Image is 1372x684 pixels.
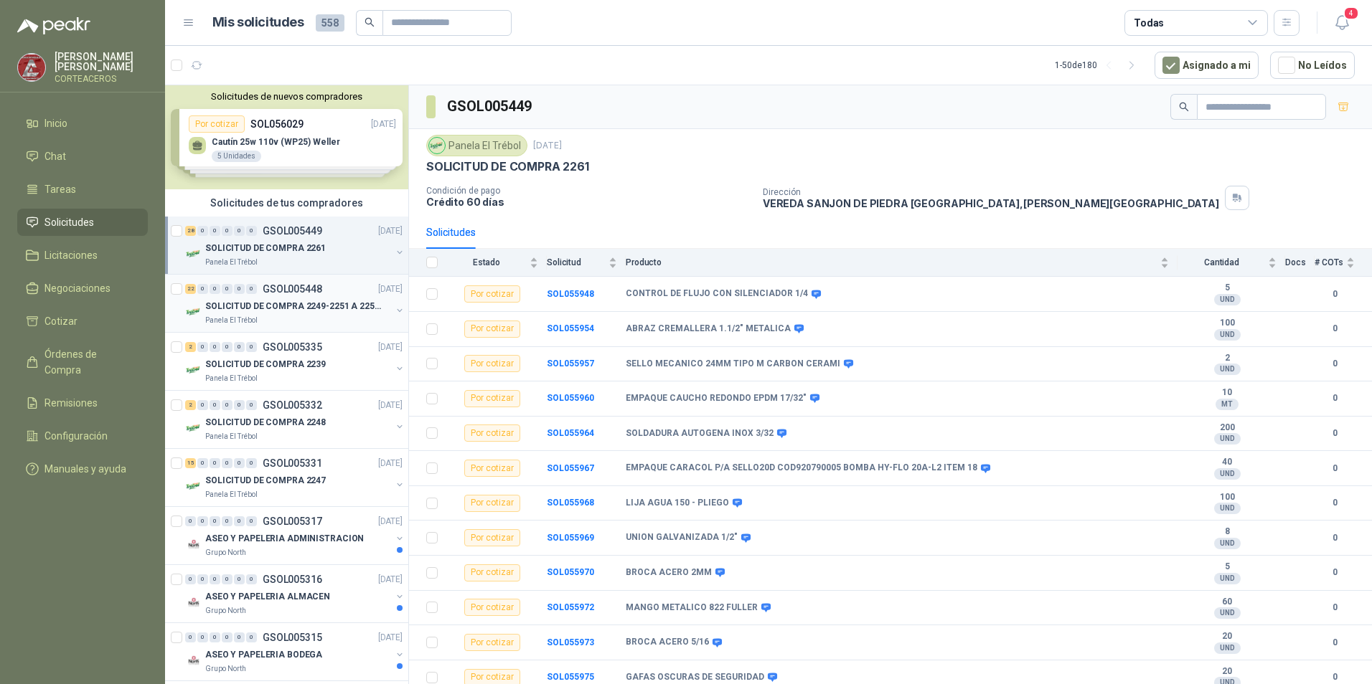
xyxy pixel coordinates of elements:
div: UND [1214,538,1241,549]
span: search [365,17,375,27]
span: Órdenes de Compra [44,346,134,378]
p: GSOL005449 [263,226,322,236]
div: Solicitudes de tus compradores [165,189,408,217]
a: 0 0 0 0 0 0 GSOL005316[DATE] Company LogoASEO Y PAPELERIA ALMACENGrupo North [185,571,405,617]
b: ABRAZ CREMALLERA 1.1/2" METALICA [626,323,791,335]
p: CORTEACEROS [55,75,148,83]
img: Company Logo [185,536,202,553]
button: 4 [1329,10,1355,36]
span: Negociaciones [44,280,111,296]
a: SOL055968 [547,498,594,508]
b: 10 [1178,387,1277,399]
div: 0 [234,342,245,352]
b: 0 [1315,601,1355,614]
div: Por cotizar [464,599,520,616]
div: 0 [210,632,220,642]
b: 0 [1315,322,1355,336]
div: Por cotizar [464,390,520,407]
p: ASEO Y PAPELERIA BODEGA [205,648,322,662]
span: 558 [316,14,344,32]
div: 0 [197,284,208,294]
b: 0 [1315,427,1355,440]
span: Inicio [44,115,67,131]
a: 15 0 0 0 0 0 GSOL005331[DATE] Company LogoSOLICITUD DE COMPRA 2247Panela El Trébol [185,455,405,500]
div: 0 [197,400,208,410]
div: 0 [246,632,257,642]
div: 0 [197,574,208,584]
b: 200 [1178,422,1277,434]
a: SOL055960 [547,393,594,403]
p: SOLICITUD DE COMPRA 2261 [426,159,589,174]
h1: Mis solicitudes [212,12,304,33]
p: SOLICITUD DE COMPRA 2249-2251 A 2256-2258 Y 2262 [205,300,384,313]
a: Órdenes de Compra [17,341,148,384]
img: Company Logo [185,361,202,379]
a: 22 0 0 0 0 0 GSOL005448[DATE] Company LogoSOLICITUD DE COMPRA 2249-2251 A 2256-2258 Y 2262Panela ... [185,280,405,326]
p: VEREDA SANJON DE PIEDRA [GEOGRAPHIC_DATA] , [PERSON_NAME][GEOGRAPHIC_DATA] [763,197,1219,209]
div: 0 [234,574,245,584]
div: 2 [185,342,196,352]
div: 1 - 50 de 180 [1055,54,1143,77]
p: SOLICITUD DE COMPRA 2247 [205,474,326,488]
p: [DATE] [378,399,403,412]
p: Grupo North [205,663,246,675]
p: [DATE] [533,139,562,153]
span: Cotizar [44,313,77,329]
div: 0 [185,632,196,642]
b: SOL055970 [547,567,594,577]
span: 4 [1343,6,1359,20]
span: Chat [44,148,66,164]
span: Tareas [44,181,76,197]
th: Estado [446,249,547,277]
a: SOL055957 [547,358,594,369]
p: [DATE] [378,457,403,470]
b: SOLDADURA AUTOGENA INOX 3/32 [626,428,774,440]
div: 0 [210,516,220,526]
b: 0 [1315,670,1355,684]
div: 0 [222,632,232,642]
div: Por cotizar [464,424,520,442]
b: 0 [1315,357,1355,371]
div: 0 [222,284,232,294]
a: Licitaciones [17,242,148,269]
b: 40 [1178,457,1277,468]
a: SOL055972 [547,602,594,612]
div: Todas [1134,15,1164,31]
div: Por cotizar [464,460,520,477]
div: 0 [197,226,208,236]
div: 0 [210,458,220,468]
b: LIJA AGUA 150 - PLIEGO [626,498,729,509]
p: Grupo North [205,605,246,617]
img: Company Logo [185,652,202,669]
div: 0 [210,226,220,236]
span: Solicitudes [44,214,94,230]
th: Producto [626,249,1178,277]
div: Por cotizar [464,285,520,303]
b: GAFAS OSCURAS DE SEGURIDAD [626,672,764,683]
p: ASEO Y PAPELERIA ALMACEN [205,590,330,604]
a: SOL055973 [547,637,594,647]
th: Solicitud [547,249,626,277]
div: 0 [234,632,245,642]
p: GSOL005316 [263,574,322,584]
p: Panela El Trébol [205,431,258,442]
b: CONTROL DE FLUJO CON SILENCIADOR 1/4 [626,288,808,300]
b: 8 [1178,526,1277,538]
p: GSOL005331 [263,458,322,468]
b: EMPAQUE CARACOL P/A SELLO20D COD920790005 BOMBA HY-FLO 20A-L2 ITEM 18 [626,462,977,474]
img: Company Logo [185,419,202,437]
div: 28 [185,226,196,236]
div: 15 [185,458,196,468]
a: SOL055948 [547,289,594,299]
p: GSOL005448 [263,284,322,294]
p: Crédito 60 días [426,196,751,208]
b: MANGO METALICO 822 FULLER [626,602,758,614]
a: SOL055954 [547,323,594,333]
a: SOL055969 [547,533,594,543]
b: BROCA ACERO 5/16 [626,637,709,648]
div: MT [1216,399,1239,410]
div: 0 [197,458,208,468]
div: UND [1214,433,1241,445]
